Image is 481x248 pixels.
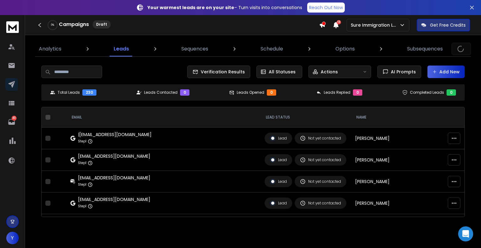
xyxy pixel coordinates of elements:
button: AI Prompts [377,66,421,78]
p: All Statuses [269,69,296,75]
div: 0 [353,89,362,96]
span: AI Prompts [388,69,416,75]
button: Y [6,232,19,244]
a: Reach Out Now [307,3,345,13]
td: [PERSON_NAME] [351,193,444,214]
p: Leads Contacted [144,90,178,95]
strong: Your warmest leads are on your site [147,4,234,11]
p: Subsequences [407,45,443,53]
div: Not yet contacted [300,157,341,163]
div: [EMAIL_ADDRESS][DOMAIN_NAME] [78,196,150,203]
th: NAME [351,107,444,128]
p: Leads Replied [324,90,350,95]
p: Schedule [261,45,283,53]
img: logo [6,21,19,33]
div: 0 [180,89,189,96]
div: |[EMAIL_ADDRESS][DOMAIN_NAME] [78,131,152,138]
p: Leads Opened [237,90,264,95]
td: [PERSON_NAME] [351,128,444,149]
p: Leads [114,45,129,53]
button: Add New [427,66,465,78]
div: [EMAIL_ADDRESS][DOMAIN_NAME] [78,153,150,159]
p: – Turn visits into conversations [147,4,302,11]
a: Options [332,41,359,56]
p: Analytics [39,45,61,53]
p: Step 1 [78,203,86,209]
p: Actions [321,69,338,75]
th: LEAD STATUS [261,107,351,128]
p: Completed Leads [410,90,444,95]
div: Lead [270,157,287,163]
div: Not yet contacted [300,179,341,184]
span: 13 [337,20,341,24]
div: Lead [270,179,287,184]
p: Total Leads [58,90,80,95]
a: Analytics [35,41,65,56]
p: Reach Out Now [309,4,343,11]
div: 0 [447,89,456,96]
p: Step 1 [78,160,86,166]
p: Get Free Credits [430,22,466,28]
div: Lead [270,135,287,141]
div: Open Intercom Messenger [458,226,473,241]
h1: Campaigns [59,21,89,28]
td: [PERSON_NAME] [351,149,444,171]
p: Options [335,45,355,53]
td: [PERSON_NAME] [351,214,444,236]
a: Schedule [257,41,287,56]
p: 40 [12,116,17,121]
div: Not yet contacted [300,200,341,206]
a: Subsequences [403,41,447,56]
p: 0 % [51,23,54,27]
div: 230 [82,89,96,96]
span: Verification Results [198,69,245,75]
a: Leads [110,41,133,56]
p: Step 1 [78,182,86,188]
button: Verification Results [187,66,250,78]
p: Sequences [181,45,208,53]
div: Draft [93,20,111,29]
div: 0 [267,89,276,96]
th: EMAIL [67,107,261,128]
p: Step 1 [78,138,86,145]
div: [EMAIL_ADDRESS][DOMAIN_NAME] [78,175,150,181]
p: Sure Immigration LTD [351,22,399,28]
button: Get Free Credits [417,19,470,31]
a: 40 [5,116,18,128]
td: [PERSON_NAME] [351,171,444,193]
div: Not yet contacted [300,135,341,141]
div: Lead [270,200,287,206]
a: Sequences [178,41,212,56]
